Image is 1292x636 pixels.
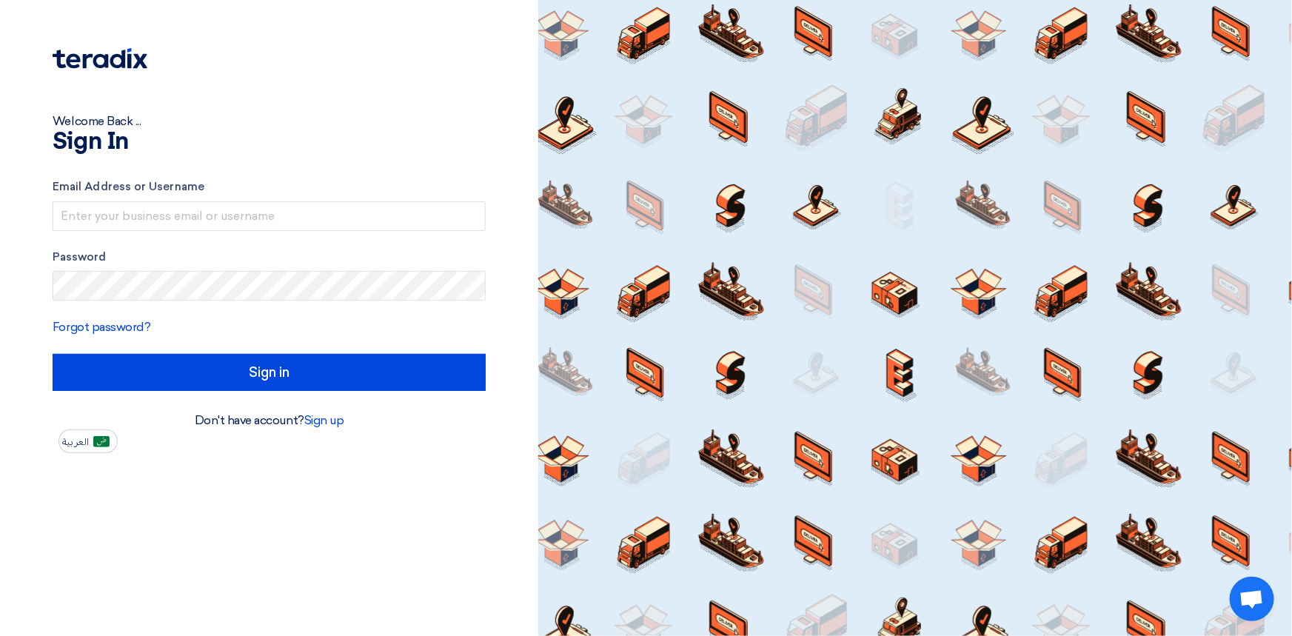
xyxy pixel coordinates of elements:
[53,412,486,429] div: Don't have account?
[53,130,486,154] h1: Sign In
[53,320,150,334] a: Forgot password?
[58,429,118,453] button: العربية
[53,48,147,69] img: Teradix logo
[53,201,486,231] input: Enter your business email or username
[62,437,89,447] span: العربية
[53,178,486,195] label: Email Address or Username
[53,249,486,266] label: Password
[93,436,110,447] img: ar-AR.png
[304,413,344,427] a: Sign up
[53,354,486,391] input: Sign in
[1230,577,1274,621] a: Open chat
[53,113,486,130] div: Welcome Back ...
